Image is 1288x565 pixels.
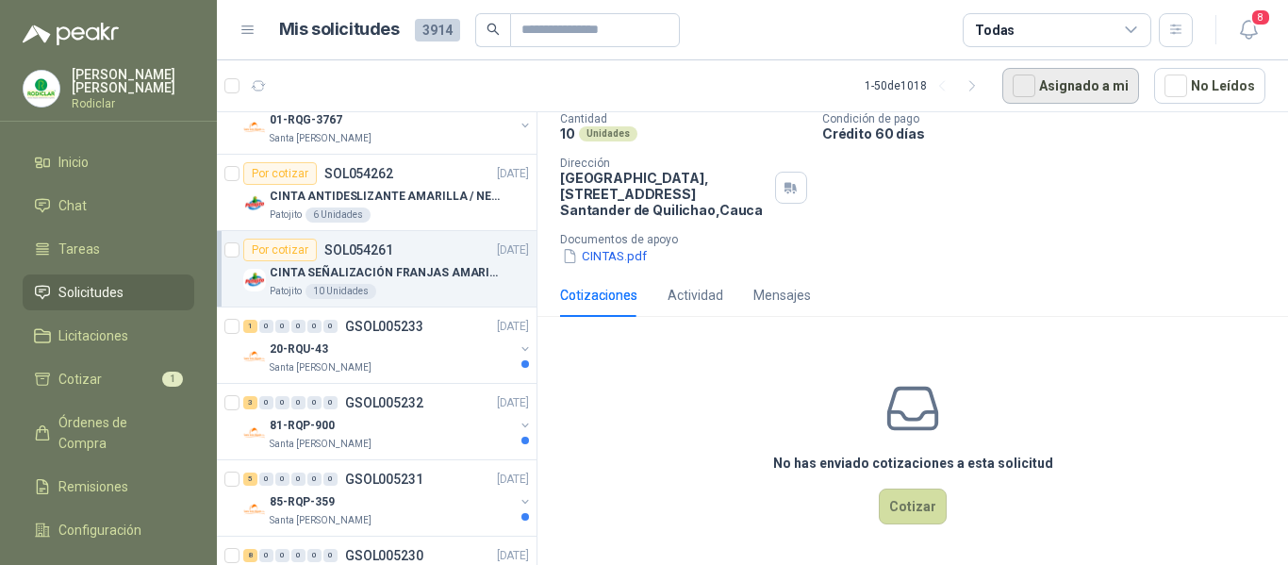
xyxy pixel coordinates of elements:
div: 1 - 50 de 1018 [865,71,987,101]
p: GSOL005231 [345,473,423,486]
a: Solicitudes [23,274,194,310]
div: 10 Unidades [305,284,376,299]
span: 8 [1250,8,1271,26]
div: Mensajes [753,285,811,306]
div: 0 [275,396,289,409]
p: [GEOGRAPHIC_DATA], [STREET_ADDRESS] Santander de Quilichao , Cauca [560,170,768,218]
div: 0 [291,549,305,562]
span: Configuración [58,520,141,540]
p: Condición de pago [822,112,1280,125]
div: 0 [259,473,273,486]
a: 3 0 0 0 0 0 GSOL005232[DATE] Company Logo81-RQP-900Santa [PERSON_NAME] [243,391,533,452]
p: Dirección [560,157,768,170]
img: Company Logo [243,192,266,215]
div: 5 [243,473,257,486]
img: Company Logo [243,269,266,291]
a: Remisiones [23,469,194,505]
p: [DATE] [497,394,529,412]
span: search [487,23,500,36]
p: [DATE] [497,165,529,183]
div: 0 [291,320,305,333]
button: No Leídos [1154,68,1265,104]
p: 01-RQG-3767 [270,111,342,129]
h1: Mis solicitudes [279,16,400,43]
a: 4 0 0 0 0 0 GSOL005241[DATE] Company Logo01-RQG-3767Santa [PERSON_NAME] [243,86,533,146]
h3: No has enviado cotizaciones a esta solicitud [773,453,1053,474]
p: CINTA ANTIDESLIZANTE AMARILLA / NEGRA [270,188,504,206]
div: 0 [259,549,273,562]
p: GSOL005233 [345,320,423,333]
p: 20-RQU-43 [270,341,328,358]
img: Logo peakr [23,23,119,45]
p: Rodiclar [72,98,194,109]
span: Remisiones [58,476,128,497]
div: 0 [275,320,289,333]
a: Tareas [23,231,194,267]
p: Crédito 60 días [822,125,1280,141]
div: 0 [307,320,322,333]
a: Órdenes de Compra [23,405,194,461]
div: 0 [259,396,273,409]
p: Santa [PERSON_NAME] [270,131,372,146]
div: 0 [323,396,338,409]
a: Por cotizarSOL054261[DATE] Company LogoCINTA SEÑALIZACIÓN FRANJAS AMARILLAS NEGRAPatojito10 Unidades [217,231,537,307]
span: Órdenes de Compra [58,412,176,454]
div: 3 [243,396,257,409]
div: 1 [243,320,257,333]
img: Company Logo [243,498,266,521]
a: Licitaciones [23,318,194,354]
span: Solicitudes [58,282,124,303]
div: 6 Unidades [305,208,371,223]
a: Configuración [23,512,194,548]
p: [DATE] [497,471,529,489]
span: Inicio [58,152,89,173]
button: Cotizar [879,489,947,524]
img: Company Logo [243,345,266,368]
span: Tareas [58,239,100,259]
a: 5 0 0 0 0 0 GSOL005231[DATE] Company Logo85-RQP-359Santa [PERSON_NAME] [243,468,533,528]
span: 3914 [415,19,460,42]
p: 85-RQP-359 [270,493,335,511]
p: Santa [PERSON_NAME] [270,360,372,375]
p: Cantidad [560,112,807,125]
p: [PERSON_NAME] [PERSON_NAME] [72,68,194,94]
div: 8 [243,549,257,562]
div: Por cotizar [243,162,317,185]
p: Documentos de apoyo [560,233,1280,246]
button: 8 [1231,13,1265,47]
div: 0 [323,320,338,333]
div: 0 [275,473,289,486]
div: Actividad [668,285,723,306]
a: Por cotizarSOL054262[DATE] Company LogoCINTA ANTIDESLIZANTE AMARILLA / NEGRAPatojito6 Unidades [217,155,537,231]
img: Company Logo [24,71,59,107]
div: 0 [307,473,322,486]
p: GSOL005230 [345,549,423,562]
p: 10 [560,125,575,141]
button: Asignado a mi [1002,68,1139,104]
div: 0 [259,320,273,333]
p: Santa [PERSON_NAME] [270,437,372,452]
div: 0 [323,549,338,562]
div: 0 [275,549,289,562]
div: 0 [307,549,322,562]
span: Licitaciones [58,325,128,346]
div: 0 [291,396,305,409]
p: SOL054262 [324,167,393,180]
p: [DATE] [497,241,529,259]
p: Patojito [270,208,302,223]
div: 0 [291,473,305,486]
p: 81-RQP-900 [270,417,335,435]
span: Cotizar [58,369,102,390]
span: 1 [162,372,183,387]
p: [DATE] [497,318,529,336]
a: 1 0 0 0 0 0 GSOL005233[DATE] Company Logo20-RQU-43Santa [PERSON_NAME] [243,315,533,375]
a: Chat [23,188,194,224]
div: Por cotizar [243,239,317,261]
div: 0 [323,473,338,486]
span: Chat [58,195,87,216]
p: SOL054261 [324,243,393,257]
p: Patojito [270,284,302,299]
p: GSOL005232 [345,396,423,409]
p: [DATE] [497,547,529,565]
div: Cotizaciones [560,285,637,306]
